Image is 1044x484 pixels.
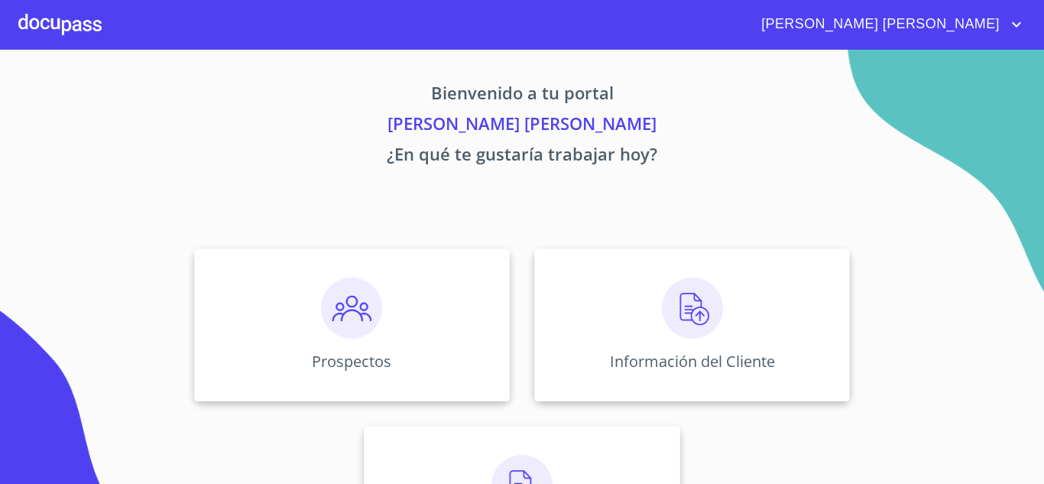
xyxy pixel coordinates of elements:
p: Bienvenido a tu portal [51,80,993,111]
p: ¿En qué te gustaría trabajar hoy? [51,141,993,172]
span: [PERSON_NAME] [PERSON_NAME] [750,12,1007,37]
img: prospectos.png [321,278,382,339]
p: [PERSON_NAME] [PERSON_NAME] [51,111,993,141]
button: account of current user [750,12,1026,37]
p: Prospectos [312,351,391,372]
p: Información del Cliente [610,351,775,372]
img: carga.png [662,278,723,339]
